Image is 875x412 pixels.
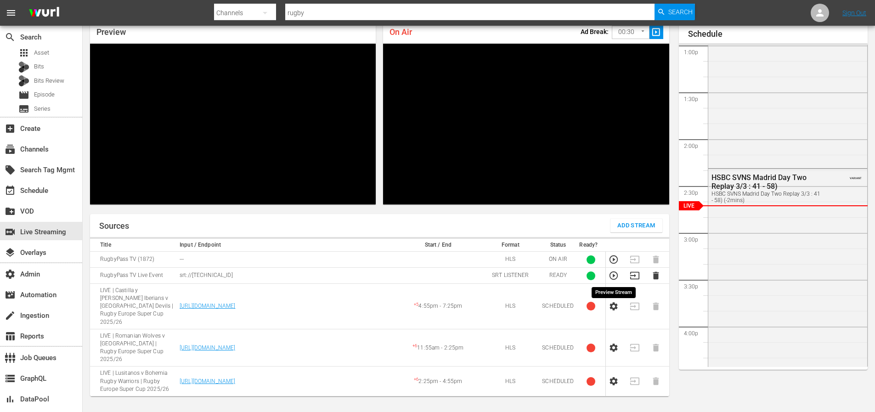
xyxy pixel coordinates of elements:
td: READY [539,268,576,284]
th: Title [90,239,177,252]
p: srt://[TECHNICAL_ID] [180,271,392,279]
a: [URL][DOMAIN_NAME] [180,344,235,351]
th: Format [481,239,539,252]
h1: Sources [99,221,129,231]
h1: Schedule [688,29,868,39]
span: Search [5,32,16,43]
td: SRT LISTENER [481,268,539,284]
span: Search [668,4,693,20]
span: Admin [5,269,16,280]
td: HLS [481,284,539,329]
span: Series [18,103,29,114]
td: SCHEDULED [539,367,576,396]
span: VOD [5,206,16,217]
a: [URL][DOMAIN_NAME] [180,303,235,309]
th: Input / Endpoint [177,239,395,252]
td: 4:55pm - 7:25pm [395,284,481,329]
p: Ad Break: [581,28,609,35]
span: Bits [34,62,44,71]
button: Preview Stream [609,254,619,265]
span: Live Streaming [5,226,16,237]
div: HSBC SVNS Madrid Day Two Replay 3/3 : 41 - 58) (-2mins) [711,191,822,203]
span: slideshow_sharp [651,27,661,38]
td: SCHEDULED [539,284,576,329]
td: LIVE | Castilla y [PERSON_NAME] Iberians v [GEOGRAPHIC_DATA] Devils | Rugby Europe Super Cup 2025/26 [90,284,177,329]
span: Preview [96,27,126,37]
th: Status [539,239,576,252]
span: Episode [18,90,29,101]
div: Bits [18,62,29,73]
span: Job Queues [5,352,16,363]
td: 11:55am - 2:25pm [395,329,481,367]
span: Add Stream [617,220,655,231]
span: DataPool [5,394,16,405]
sup: + 6 [414,377,418,382]
span: Channels [5,144,16,155]
button: Delete [651,271,661,281]
span: Create [5,123,16,134]
div: 00:30 [612,23,649,41]
td: HLS [481,367,539,396]
button: Add Stream [610,219,662,232]
th: Start / End [395,239,481,252]
button: Transition [630,271,640,281]
span: Automation [5,289,16,300]
span: Ingestion [5,310,16,321]
td: --- [177,252,395,268]
th: Ready? [576,239,605,252]
div: Video Player [383,44,669,204]
a: Sign Out [842,9,866,17]
td: 2:25pm - 4:55pm [395,367,481,396]
td: RugbyPass TV (1872) [90,252,177,268]
span: Series [34,104,51,113]
button: Configure [609,343,619,353]
span: Episode [34,90,55,99]
span: Asset [34,48,49,57]
td: RugbyPass TV Live Event [90,268,177,284]
span: Reports [5,331,16,342]
span: menu [6,7,17,18]
span: On Air [390,27,412,37]
span: Asset [18,47,29,58]
td: SCHEDULED [539,329,576,367]
div: Video Player [90,44,376,204]
sup: + 6 [412,344,417,348]
span: Search Tag Mgmt [5,164,16,175]
span: GraphQL [5,373,16,384]
td: LIVE | Romanian Wolves v [GEOGRAPHIC_DATA] | Rugby Europe Super Cup 2025/26 [90,329,177,367]
div: HSBC SVNS Madrid Day Two Replay 3/3 : 41 - 58) [711,173,822,191]
span: Overlays [5,247,16,258]
a: [URL][DOMAIN_NAME] [180,378,235,384]
td: HLS [481,329,539,367]
sup: + 5 [414,302,418,307]
span: Bits Review [34,76,64,85]
img: ans4CAIJ8jUAAAAAAAAAAAAAAAAAAAAAAAAgQb4GAAAAAAAAAAAAAAAAAAAAAAAAJMjXAAAAAAAAAAAAAAAAAAAAAAAAgAT5G... [22,2,66,24]
td: LIVE | Lusitanos v Bohemia Rugby Warriors | Rugby Europe Super Cup 2025/26 [90,367,177,396]
span: VARIANT [850,172,862,180]
div: Bits Review [18,75,29,86]
td: HLS [481,252,539,268]
button: Configure [609,376,619,386]
td: ON AIR [539,252,576,268]
button: Configure [609,301,619,311]
span: Schedule [5,185,16,196]
button: Search [655,4,695,20]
